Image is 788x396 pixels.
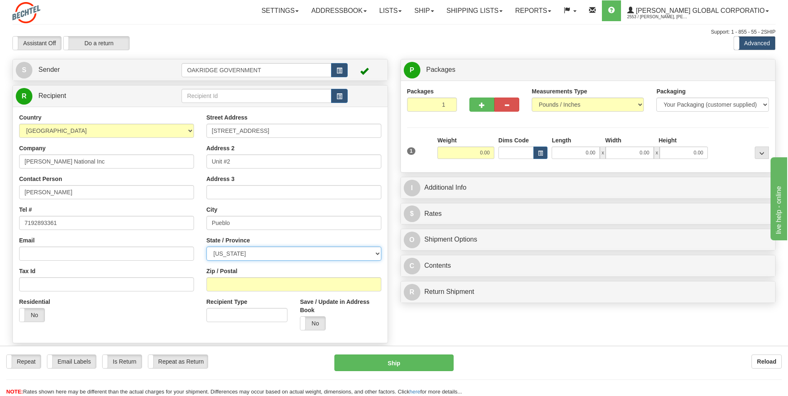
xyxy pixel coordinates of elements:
[751,354,782,369] button: Reload
[404,205,773,222] a: $Rates
[206,236,250,244] label: State / Province
[206,124,381,138] input: Enter a location
[440,0,509,21] a: Shipping lists
[16,62,32,78] span: S
[498,136,529,144] label: Dims Code
[300,298,381,314] label: Save / Update in Address Book
[334,354,453,371] button: Ship
[255,0,305,21] a: Settings
[404,205,420,222] span: $
[404,231,773,248] a: OShipment Options
[12,29,776,36] div: Support: 1 - 855 - 55 - 2SHIP
[404,258,420,274] span: C
[621,0,775,21] a: [PERSON_NAME] Global Corporatio 2553 / [PERSON_NAME], [PERSON_NAME]
[407,87,434,95] label: Packages
[64,37,129,50] label: Do a return
[103,355,142,368] label: Is Return
[19,144,46,152] label: Company
[437,136,457,144] label: Weight
[6,389,23,395] span: NOTE:
[734,37,775,50] label: Advanced
[19,298,50,306] label: Residential
[658,136,677,144] label: Height
[404,232,420,248] span: O
[755,147,769,159] div: ...
[38,66,60,73] span: Sender
[206,267,238,275] label: Zip / Postal
[407,147,416,155] span: 1
[12,2,40,23] img: logo2553.jpg
[404,180,420,196] span: I
[38,92,66,99] span: Recipient
[20,308,44,322] label: No
[404,62,420,78] span: P
[206,113,248,122] label: Street Address
[19,113,42,122] label: Country
[182,63,331,77] input: Sender Id
[509,0,557,21] a: Reports
[654,147,660,159] span: x
[634,7,765,14] span: [PERSON_NAME] Global Corporatio
[404,257,773,274] a: CContents
[16,88,32,105] span: R
[656,87,685,95] label: Packaging
[410,389,420,395] a: here
[7,355,41,368] label: Repeat
[600,147,606,159] span: x
[16,61,182,78] a: S Sender
[206,298,248,306] label: Recipient Type
[605,136,621,144] label: Width
[16,88,163,105] a: R Recipient
[19,175,62,183] label: Contact Person
[627,13,690,21] span: 2553 / [PERSON_NAME], [PERSON_NAME]
[408,0,440,21] a: Ship
[373,0,408,21] a: Lists
[404,284,420,301] span: R
[532,87,587,95] label: Measurements Type
[19,236,34,244] label: Email
[182,89,331,103] input: Recipient Id
[206,175,235,183] label: Address 3
[305,0,373,21] a: Addressbook
[404,284,773,301] a: RReturn Shipment
[769,156,787,240] iframe: chat widget
[19,205,32,214] label: Tel #
[6,5,77,15] div: live help - online
[300,317,325,330] label: No
[13,37,61,50] label: Assistant Off
[206,205,217,214] label: City
[404,179,773,196] a: IAdditional Info
[19,267,35,275] label: Tax Id
[148,355,208,368] label: Repeat as Return
[426,66,455,73] span: Packages
[757,358,776,365] b: Reload
[404,61,773,78] a: P Packages
[206,144,235,152] label: Address 2
[47,355,96,368] label: Email Labels
[552,136,571,144] label: Length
